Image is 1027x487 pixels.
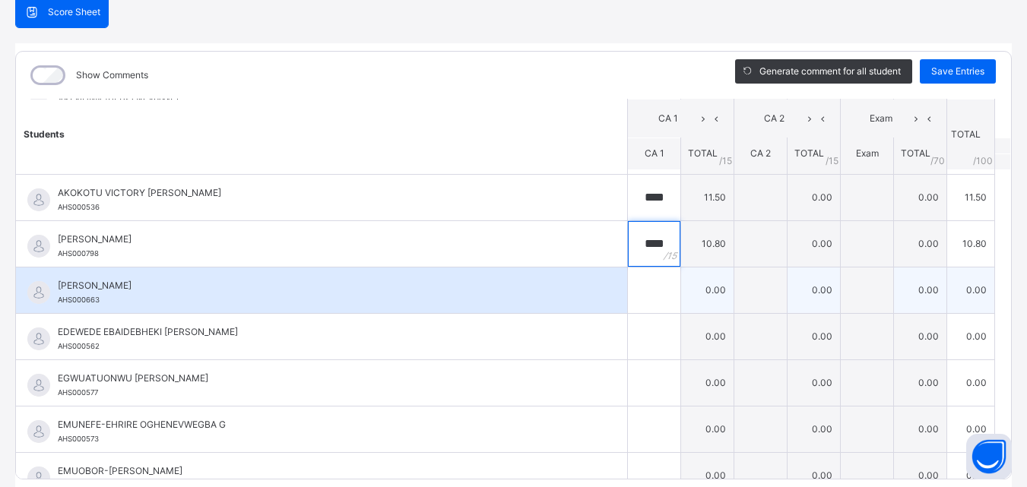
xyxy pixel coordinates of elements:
[58,435,99,443] span: AHS000573
[750,147,771,159] span: CA 2
[681,174,734,220] td: 11.50
[930,153,945,167] span: / 70
[894,174,947,220] td: 0.00
[788,359,841,406] td: 0.00
[931,65,984,78] span: Save Entries
[856,147,879,159] span: Exam
[894,220,947,267] td: 0.00
[788,174,841,220] td: 0.00
[947,359,995,406] td: 0.00
[788,220,841,267] td: 0.00
[966,434,1012,479] button: Open asap
[58,232,593,246] span: [PERSON_NAME]
[746,112,803,125] span: CA 2
[58,203,100,211] span: AHS000536
[794,147,824,159] span: TOTAL
[58,388,98,397] span: AHS000577
[681,359,734,406] td: 0.00
[24,128,65,139] span: Students
[901,147,930,159] span: TOTAL
[58,325,593,339] span: EDEWEDE EBAIDEBHEKI [PERSON_NAME]
[681,267,734,313] td: 0.00
[947,174,995,220] td: 11.50
[58,418,593,432] span: EMUNEFE-EHRIRE OGHENEVWEGBA G
[894,359,947,406] td: 0.00
[973,153,993,167] span: /100
[852,112,909,125] span: Exam
[27,327,50,350] img: default.svg
[58,296,100,304] span: AHS000663
[719,153,732,167] span: / 15
[645,147,664,159] span: CA 1
[27,235,50,258] img: default.svg
[27,420,50,443] img: default.svg
[76,68,148,82] label: Show Comments
[58,279,593,293] span: [PERSON_NAME]
[947,220,995,267] td: 10.80
[947,406,995,452] td: 0.00
[759,65,901,78] span: Generate comment for all student
[681,220,734,267] td: 10.80
[947,313,995,359] td: 0.00
[681,406,734,452] td: 0.00
[688,147,718,159] span: TOTAL
[681,313,734,359] td: 0.00
[58,342,100,350] span: AHS000562
[27,281,50,304] img: default.svg
[788,313,841,359] td: 0.00
[58,464,593,478] span: EMUOBOR-[PERSON_NAME]
[788,267,841,313] td: 0.00
[58,249,99,258] span: AHS000798
[58,186,593,200] span: AKOKOTU VICTORY [PERSON_NAME]
[947,267,995,313] td: 0.00
[48,5,100,19] span: Score Sheet
[894,313,947,359] td: 0.00
[826,153,838,167] span: / 15
[894,267,947,313] td: 0.00
[639,112,696,125] span: CA 1
[788,406,841,452] td: 0.00
[947,99,995,169] th: TOTAL
[27,188,50,211] img: default.svg
[58,372,593,385] span: EGWUATUONWU [PERSON_NAME]
[27,374,50,397] img: default.svg
[894,406,947,452] td: 0.00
